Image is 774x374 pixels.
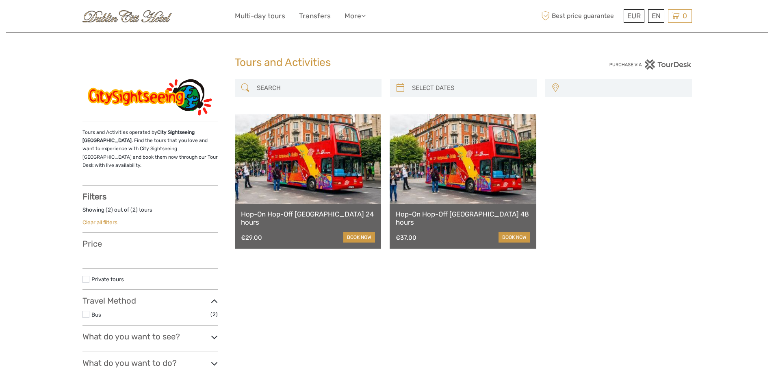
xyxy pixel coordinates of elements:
a: book now [499,232,530,243]
a: Clear all filters [82,219,117,225]
div: EN [648,9,664,23]
strong: Filters [82,192,106,201]
h3: Travel Method [82,296,218,306]
a: book now [343,232,375,243]
a: Hop-On Hop-Off [GEOGRAPHIC_DATA] 48 hours [396,210,530,227]
div: €29.00 [241,234,262,241]
h3: Price [82,239,218,249]
h3: What do you want to do? [82,358,218,368]
a: Transfers [299,10,331,22]
div: €37.00 [396,234,416,241]
span: Best price guarantee [540,9,622,23]
h1: Tours and Activities [235,56,540,69]
div: Showing ( ) out of ( ) tours [82,206,218,219]
a: Multi-day tours [235,10,285,22]
a: Private tours [91,276,124,282]
img: PurchaseViaTourDesk.png [609,59,692,70]
a: More [345,10,366,22]
strong: City Sightseeing [GEOGRAPHIC_DATA] [82,129,195,143]
span: EUR [627,12,641,20]
span: 0 [681,12,688,20]
a: Hop-On Hop-Off [GEOGRAPHIC_DATA] 24 hours [241,210,375,227]
label: 2 [108,206,111,214]
input: SELECT DATES [409,81,533,95]
img: 535-fefccfda-c370-4f83-b19b-b6a748315523_logo_small.jpg [82,10,172,22]
p: Tours and Activities operated by . Find the tours that you love and want to experience with City ... [82,128,218,170]
input: SEARCH [254,81,377,95]
a: Bus [91,311,101,318]
h3: What do you want to see? [82,332,218,341]
span: (2) [210,310,218,319]
img: 764-17_logo_thumbnail.png [88,79,212,116]
label: 2 [132,206,136,214]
